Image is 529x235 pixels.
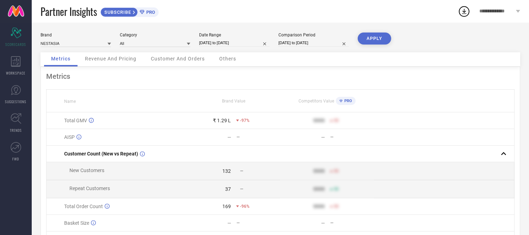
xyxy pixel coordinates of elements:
div: 37 [225,186,231,192]
span: PRO [343,99,352,103]
span: SUGGESTIONS [5,99,27,104]
span: SUBSCRIBE [101,10,133,15]
span: 50 [334,118,339,123]
span: Brand Value [222,99,245,104]
div: — [321,220,325,226]
span: Total Order Count [64,204,103,209]
span: Total GMV [64,118,87,123]
span: -96% [240,204,250,209]
div: — [330,221,374,225]
div: ₹ 1.29 L [213,118,231,123]
span: -97% [240,118,250,123]
div: Open download list [458,5,470,18]
span: Customer And Orders [151,56,205,61]
span: Competitors Value [299,99,334,104]
span: — [240,169,243,174]
span: Name [64,99,76,104]
span: Revenue And Pricing [85,56,136,61]
span: Repeat Customers [69,186,110,191]
div: 9999 [313,186,325,192]
span: WORKSPACE [6,70,26,76]
span: Customer Count (New vs Repeat) [64,151,138,157]
span: New Customers [69,168,104,173]
div: Comparison Period [278,33,349,37]
div: Metrics [46,72,515,81]
span: — [240,187,243,192]
input: Select date range [199,39,270,47]
div: 132 [222,168,231,174]
div: — [330,135,374,140]
div: 9999 [313,204,325,209]
input: Select comparison period [278,39,349,47]
div: 9999 [313,118,325,123]
div: 169 [222,204,231,209]
span: Basket Size [64,220,89,226]
span: 50 [334,187,339,192]
div: — [227,220,231,226]
div: 9999 [313,168,325,174]
span: SCORECARDS [6,42,26,47]
span: Others [219,56,236,61]
span: FWD [13,156,19,161]
span: Metrics [51,56,70,61]
span: 50 [334,204,339,209]
div: Category [120,33,190,37]
button: APPLY [358,33,391,45]
div: — [236,135,280,140]
span: PRO [144,10,155,15]
a: SUBSCRIBEPRO [100,6,159,17]
div: Date Range [199,33,270,37]
div: — [227,134,231,140]
span: TRENDS [10,128,22,133]
div: — [321,134,325,140]
span: 50 [334,169,339,174]
span: AISP [64,134,75,140]
span: Partner Insights [41,4,97,19]
div: Brand [41,33,111,37]
div: — [236,221,280,225]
